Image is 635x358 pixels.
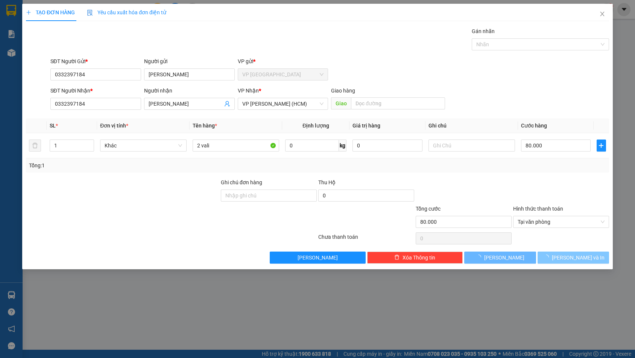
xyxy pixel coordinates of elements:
[318,179,336,185] span: Thu Hộ
[592,4,613,25] button: Close
[367,252,463,264] button: deleteXóa Thông tin
[403,253,435,262] span: Xóa Thông tin
[270,252,366,264] button: [PERSON_NAME]
[50,57,141,65] div: SĐT Người Gửi
[242,69,324,80] span: VP Đà Lạt
[193,140,279,152] input: VD: Bàn, Ghế
[331,97,351,109] span: Giao
[513,206,563,212] label: Hình thức thanh toán
[144,86,235,95] div: Người nhận
[538,252,609,264] button: [PERSON_NAME] và In
[26,9,75,15] span: TẠO ĐƠN HÀNG
[224,101,230,107] span: user-add
[552,253,605,262] span: [PERSON_NAME] và In
[484,253,524,262] span: [PERSON_NAME]
[88,146,92,151] span: down
[193,123,217,129] span: Tên hàng
[87,9,166,15] span: Yêu cầu xuất hóa đơn điện tử
[221,190,317,202] input: Ghi chú đơn hàng
[428,140,515,152] input: Ghi Chú
[425,118,518,133] th: Ghi chú
[464,252,536,264] button: [PERSON_NAME]
[144,57,235,65] div: Người gửi
[544,255,552,260] span: loading
[298,253,338,262] span: [PERSON_NAME]
[29,161,245,170] div: Tổng: 1
[221,179,262,185] label: Ghi chú đơn hàng
[238,57,328,65] div: VP gửi
[521,123,547,129] span: Cước hàng
[472,28,495,34] label: Gán nhãn
[50,123,56,129] span: SL
[317,233,415,246] div: Chưa thanh toán
[85,140,94,146] span: Increase Value
[352,123,380,129] span: Giá trị hàng
[518,216,605,228] span: Tại văn phòng
[242,98,324,109] span: VP Hoàng Văn Thụ (HCM)
[416,206,441,212] span: Tổng cước
[339,140,346,152] span: kg
[50,86,141,95] div: SĐT Người Nhận
[352,140,422,152] input: 0
[85,146,94,151] span: Decrease Value
[87,10,93,16] img: icon
[100,123,128,129] span: Đơn vị tính
[88,141,92,146] span: up
[26,10,31,15] span: plus
[597,140,606,152] button: plus
[476,255,484,260] span: loading
[600,220,605,224] span: close-circle
[302,123,329,129] span: Định lượng
[351,97,445,109] input: Dọc đường
[29,140,41,152] button: delete
[597,143,606,149] span: plus
[599,11,605,17] span: close
[394,255,400,261] span: delete
[105,140,182,151] span: Khác
[331,88,355,94] span: Giao hàng
[238,88,259,94] span: VP Nhận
